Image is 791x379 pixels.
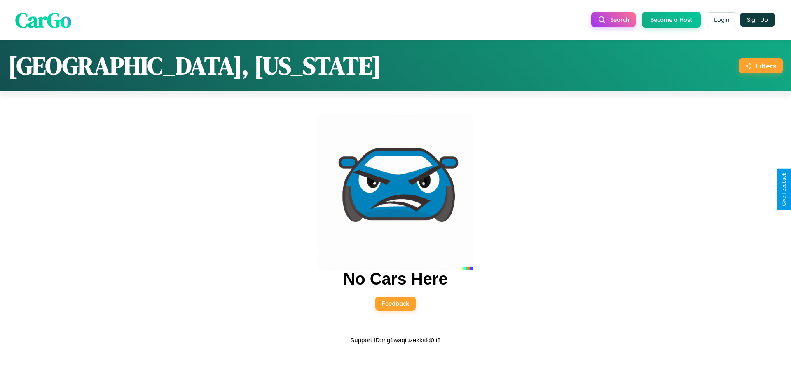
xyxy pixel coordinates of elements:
div: Give Feedback [781,173,787,206]
button: Become a Host [642,12,701,28]
button: Search [591,12,636,27]
img: car [318,115,473,270]
span: CarGo [15,5,71,34]
div: Filters [756,61,776,70]
p: Support ID: mg1waqiuzekksfd0fi8 [350,334,440,346]
button: Sign Up [740,13,775,27]
button: Filters [739,58,783,73]
h2: No Cars Here [343,270,447,288]
button: Login [707,12,736,27]
button: Feedback [375,297,416,311]
h1: [GEOGRAPHIC_DATA], [US_STATE] [8,49,381,82]
span: Search [610,16,629,24]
